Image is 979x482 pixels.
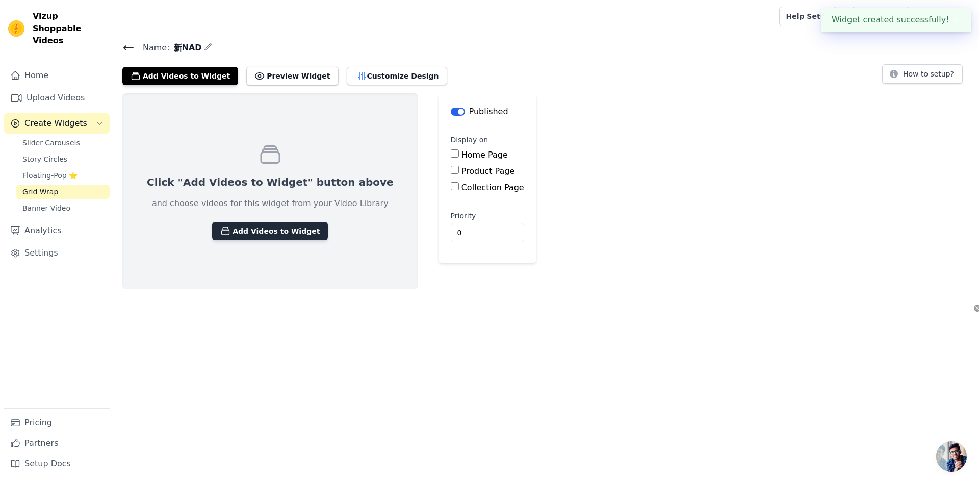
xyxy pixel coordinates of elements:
a: Pricing [4,413,110,433]
span: Floating-Pop ⭐ [22,170,78,181]
button: Close [949,14,961,26]
a: Partners [4,433,110,453]
p: Perseek [935,7,971,26]
legend: Display on [451,135,488,145]
p: and choose videos for this widget from your Video Library [152,197,389,210]
a: Settings [4,243,110,263]
a: Banner Video [16,201,110,215]
span: 新NAD [170,42,202,54]
a: Setup Docs [4,453,110,474]
p: Click "Add Videos to Widget" button above [147,175,394,189]
a: Floating-Pop ⭐ [16,168,110,183]
a: Analytics [4,220,110,241]
span: Grid Wrap [22,187,58,197]
label: Home Page [461,150,508,160]
a: Help Setup [779,7,837,26]
a: Story Circles [16,152,110,166]
button: Preview Widget [246,67,338,85]
label: Collection Page [461,183,524,192]
button: How to setup? [882,64,963,84]
span: Story Circles [22,154,67,164]
a: Grid Wrap [16,185,110,199]
a: Upload Videos [4,88,110,108]
button: Add Videos to Widget [122,67,238,85]
span: Slider Carousels [22,138,80,148]
a: Slider Carousels [16,136,110,150]
label: Product Page [461,166,515,176]
span: Create Widgets [24,117,87,130]
div: Widget created successfully! [821,8,971,32]
p: Published [469,106,508,118]
a: Book Demo [852,7,910,26]
button: Add Videos to Widget [212,222,328,240]
label: Priority [451,211,524,221]
span: Name: [135,42,170,54]
span: Banner Video [22,203,70,213]
button: Customize Design [347,67,447,85]
div: Edit Name [204,41,212,55]
img: Vizup [8,20,24,37]
a: 开放式聊天 [936,441,967,472]
span: Vizup Shoppable Videos [33,10,106,47]
button: Create Widgets [4,113,110,134]
a: Home [4,65,110,86]
button: P Perseek [918,7,971,26]
a: How to setup? [882,71,963,81]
